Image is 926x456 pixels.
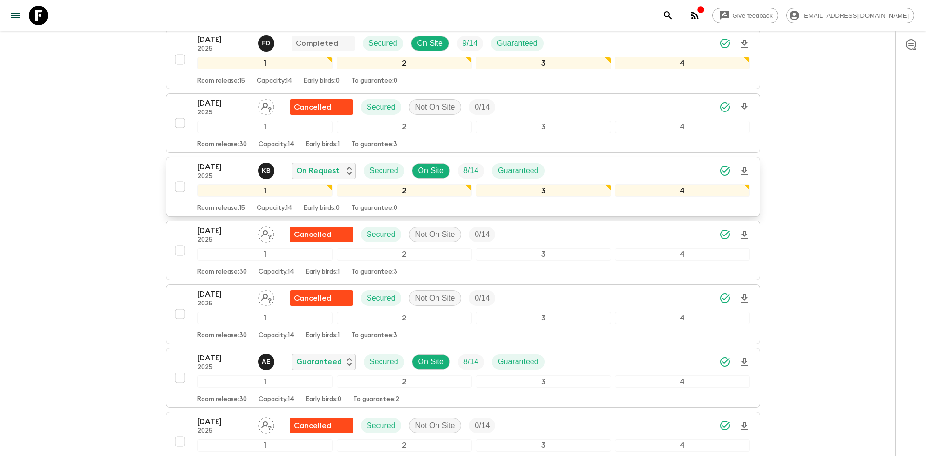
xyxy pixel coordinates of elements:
svg: Synced Successfully [719,229,731,240]
div: 1 [197,121,333,133]
p: Early birds: 0 [306,396,341,403]
span: Fatih Develi [258,38,276,46]
div: Trip Fill [469,290,495,306]
a: Give feedback [712,8,778,23]
div: Flash Pack cancellation [290,99,353,115]
div: Secured [364,163,404,179]
p: Capacity: 14 [257,77,292,85]
p: Early birds: 1 [306,332,340,340]
p: A E [262,358,271,366]
p: Secured [367,101,395,113]
div: 2 [337,121,472,133]
p: 2025 [197,109,250,117]
div: Secured [361,227,401,242]
div: 3 [476,375,611,388]
div: 3 [476,57,611,69]
p: Not On Site [415,292,455,304]
p: 0 / 14 [475,229,490,240]
p: 0 / 14 [475,420,490,431]
button: search adventures [658,6,678,25]
p: 8 / 14 [463,356,478,368]
p: 2025 [197,236,250,244]
div: [EMAIL_ADDRESS][DOMAIN_NAME] [786,8,914,23]
button: KB [258,163,276,179]
span: Kamil Babac [258,166,276,173]
p: Guaranteed [497,38,538,49]
div: 2 [337,184,472,197]
div: Flash Pack cancellation [290,227,353,242]
div: 3 [476,121,611,133]
svg: Synced Successfully [719,101,731,113]
p: [DATE] [197,352,250,364]
div: Secured [361,290,401,306]
div: 3 [476,184,611,197]
p: To guarantee: 0 [351,77,397,85]
div: 4 [615,57,750,69]
button: [DATE]2025Assign pack leaderFlash Pack cancellationSecuredNot On SiteTrip Fill1234Room release:30... [166,284,760,344]
span: Assign pack leader [258,293,274,301]
p: Room release: 30 [197,396,247,403]
p: Early birds: 0 [304,77,340,85]
div: Secured [361,99,401,115]
div: 2 [337,312,472,324]
div: Flash Pack cancellation [290,418,353,433]
div: 4 [615,121,750,133]
p: On Request [296,165,340,177]
p: Not On Site [415,229,455,240]
p: Room release: 15 [197,205,245,212]
p: Early birds: 0 [304,205,340,212]
div: Not On Site [409,99,462,115]
p: On Site [418,356,444,368]
svg: Download Onboarding [738,38,750,50]
p: Not On Site [415,101,455,113]
svg: Download Onboarding [738,420,750,432]
button: [DATE]2025Fatih DeveliCompletedSecuredOn SiteTrip FillGuaranteed1234Room release:15Capacity:14Ear... [166,29,760,89]
p: 2025 [197,45,250,53]
div: 4 [615,439,750,452]
div: 4 [615,248,750,261]
p: Early birds: 1 [306,268,340,276]
span: Assign pack leader [258,102,274,110]
button: [DATE]2025Assign pack leaderFlash Pack cancellationSecuredNot On SiteTrip Fill1234Room release:30... [166,93,760,153]
p: 2025 [197,173,250,180]
p: [DATE] [197,97,250,109]
div: Trip Fill [457,36,483,51]
svg: Synced Successfully [719,420,731,431]
p: To guarantee: 2 [353,396,399,403]
div: Secured [363,36,403,51]
svg: Download Onboarding [738,357,750,368]
button: AE [258,354,276,370]
div: 1 [197,375,333,388]
div: Flash Pack cancellation [290,290,353,306]
button: [DATE]2025Assign pack leaderFlash Pack cancellationSecuredNot On SiteTrip Fill1234Room release:30... [166,221,760,280]
p: 9 / 14 [463,38,477,49]
p: Room release: 30 [197,332,247,340]
p: Guaranteed [498,165,539,177]
svg: Download Onboarding [738,229,750,241]
div: 4 [615,312,750,324]
div: Secured [361,418,401,433]
div: 4 [615,184,750,197]
div: 3 [476,248,611,261]
p: [DATE] [197,161,250,173]
svg: Synced Successfully [719,356,731,368]
button: [DATE]2025Alp Edward WatmoughGuaranteedSecuredOn SiteTrip FillGuaranteed1234Room release:30Capaci... [166,348,760,408]
span: Assign pack leader [258,420,274,428]
svg: Synced Successfully [719,38,731,49]
span: Give feedback [727,12,778,19]
div: Not On Site [409,227,462,242]
p: Capacity: 14 [259,396,294,403]
p: Capacity: 14 [259,141,294,149]
p: K B [262,167,271,175]
p: 2025 [197,364,250,372]
div: Secured [364,354,404,370]
p: To guarantee: 3 [351,332,397,340]
p: Room release: 30 [197,141,247,149]
span: Assign pack leader [258,229,274,237]
p: [DATE] [197,416,250,428]
div: 1 [197,184,333,197]
div: 3 [476,439,611,452]
p: Cancelled [294,229,331,240]
p: Cancelled [294,292,331,304]
div: 3 [476,312,611,324]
